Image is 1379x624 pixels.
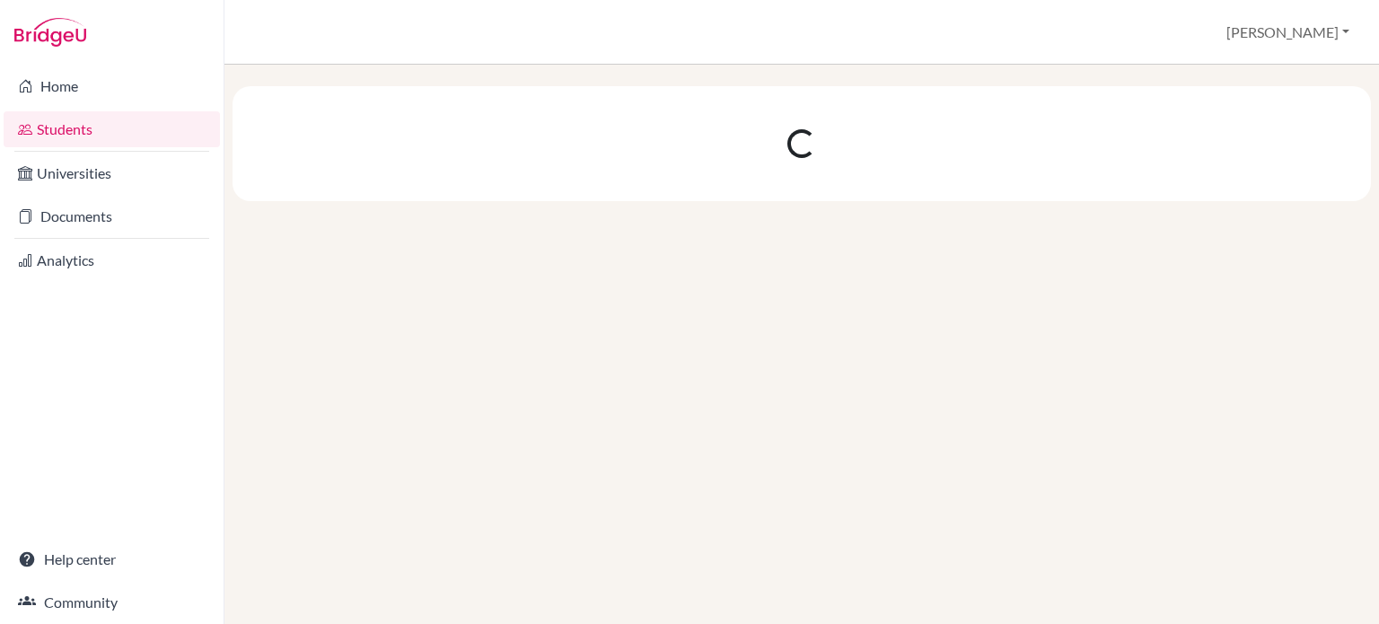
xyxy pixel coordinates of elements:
[1218,15,1357,49] button: [PERSON_NAME]
[4,68,220,104] a: Home
[4,111,220,147] a: Students
[4,198,220,234] a: Documents
[14,18,86,47] img: Bridge-U
[4,242,220,278] a: Analytics
[4,584,220,620] a: Community
[4,155,220,191] a: Universities
[4,541,220,577] a: Help center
